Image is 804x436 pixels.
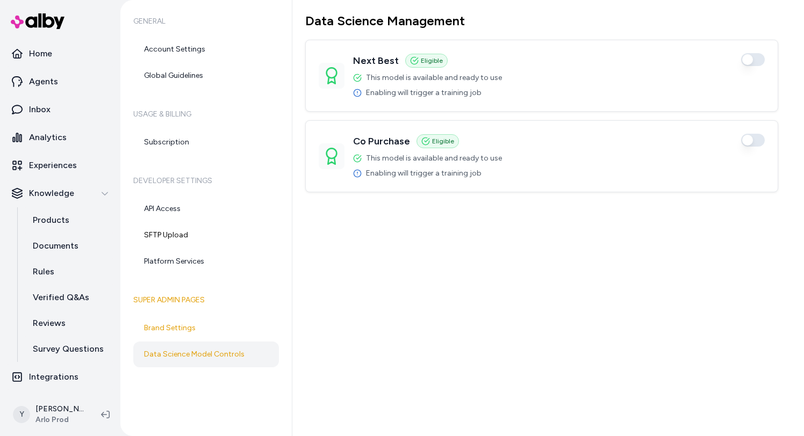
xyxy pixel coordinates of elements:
[133,37,279,62] a: Account Settings
[133,249,279,274] a: Platform Services
[33,214,69,227] p: Products
[29,187,74,200] p: Knowledge
[4,41,116,67] a: Home
[133,315,279,341] a: Brand Settings
[133,285,279,315] h6: Super Admin Pages
[133,166,279,196] h6: Developer Settings
[421,56,443,65] span: Eligible
[35,415,84,425] span: Arlo Prod
[33,343,104,355] p: Survey Questions
[22,285,116,310] a: Verified Q&As
[366,72,502,83] span: This model is available and ready to use
[29,370,78,383] p: Integrations
[366,168,482,179] span: Enabling will trigger a training job
[133,196,279,222] a: API Access
[35,404,84,415] p: [PERSON_NAME]
[4,180,116,206] button: Knowledge
[133,99,279,129] h6: Usage & Billing
[22,310,116,336] a: Reviews
[4,97,116,122] a: Inbox
[305,13,778,29] h1: Data Science Management
[366,88,482,98] span: Enabling will trigger a training job
[22,336,116,362] a: Survey Questions
[133,6,279,37] h6: General
[29,75,58,88] p: Agents
[22,233,116,259] a: Documents
[29,159,77,172] p: Experiences
[4,364,116,390] a: Integrations
[4,125,116,150] a: Analytics
[6,397,92,432] button: Y[PERSON_NAME]Arlo Prod
[29,131,67,144] p: Analytics
[29,47,52,60] p: Home
[33,317,66,330] p: Reviews
[33,265,54,278] p: Rules
[4,152,116,178] a: Experiences
[133,222,279,248] a: SFTP Upload
[13,406,30,423] span: Y
[133,129,279,155] a: Subscription
[33,239,78,252] p: Documents
[353,134,410,149] h3: Co Purchase
[11,13,64,29] img: alby Logo
[133,341,279,367] a: Data Science Model Controls
[366,153,502,164] span: This model is available and ready to use
[432,137,454,146] span: Eligible
[4,69,116,95] a: Agents
[22,207,116,233] a: Products
[29,103,51,116] p: Inbox
[33,291,89,304] p: Verified Q&As
[22,259,116,285] a: Rules
[133,63,279,89] a: Global Guidelines
[353,53,399,68] h3: Next Best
